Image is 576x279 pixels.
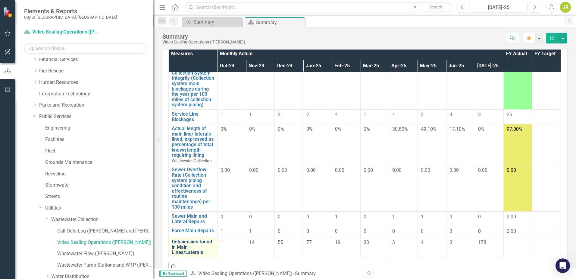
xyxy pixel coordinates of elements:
span: 0.00 [449,167,459,173]
span: 17.10% [449,126,465,132]
span: 0 [478,228,481,234]
a: Actual length of main line/ laterals lined, expressed as percentage of total known length requiri... [172,126,214,158]
span: 0 [249,214,252,220]
td: Double-Click to Edit Right Click for Context Menu [169,165,218,212]
span: 3 [392,239,395,245]
a: Force Main Repairs [172,228,214,233]
div: Summary [162,33,245,40]
span: 0% [249,126,255,132]
a: Fire Rescue [39,68,153,75]
span: 97.00% [507,126,522,132]
span: 77 [306,239,312,245]
a: Deficiencies found in Main Lines/Laterals [172,239,214,255]
input: Search ClearPoint... [185,2,452,13]
div: Open Intercom Messenger [556,258,570,273]
span: 4 [335,112,338,117]
a: Stormwater [45,182,153,189]
a: Video Sealing Operations ([PERSON_NAME]) [24,29,99,36]
span: Elements & Reports [24,8,117,15]
a: Human Resources [39,79,153,86]
input: Search Below... [24,43,147,54]
a: Wastewater Pump Stations and WTP ([PERSON_NAME]) [57,262,153,269]
td: Double-Click to Edit Right Click for Context Menu [169,110,218,124]
span: 0.00 [335,167,344,173]
span: 0 [364,214,366,220]
span: 3.00 [507,214,516,220]
span: 0.00 [364,167,373,173]
a: Wastewater Collection [51,216,153,223]
div: Summary [193,18,241,26]
a: Service Line Blockages [172,111,214,122]
span: 178 [478,239,486,245]
span: 0 [449,228,452,234]
span: 14 [249,239,255,245]
span: 0.00 [278,167,287,173]
td: Double-Click to Edit Right Click for Context Menu [169,237,218,257]
div: » [190,270,360,277]
a: Video Sealing Operations ([PERSON_NAME]) [57,239,153,246]
span: 0 [449,214,452,220]
span: 0 [364,228,366,234]
a: Fleet [45,148,153,155]
span: 0 [278,228,280,234]
a: Sewer Overflow Rate (Collection system piping condition and effectiveness of routine maintenance)... [172,167,214,210]
span: 0 [306,228,309,234]
span: 1 [249,112,252,117]
span: 0 [478,214,481,220]
span: 4 [449,112,452,117]
span: 25 [507,112,512,117]
span: 1 [392,214,395,220]
span: 0% [278,126,284,132]
a: Public Services [39,113,153,120]
span: 0% [221,126,227,132]
span: Wastewater Collection [172,158,212,163]
span: 0% [364,126,370,132]
span: 1 [364,112,366,117]
a: Video Sealing Operations ([PERSON_NAME]) [198,271,293,276]
span: 3 [421,112,424,117]
span: 0.00 [249,167,258,173]
span: 0 [335,228,338,234]
a: Parks and Recreation [39,102,153,109]
a: Summary [183,18,241,26]
button: Search [421,3,451,11]
span: 0% [478,126,484,132]
span: 1 [221,228,223,234]
span: 55 [278,239,283,245]
span: 2.00 [507,228,516,234]
div: JR [560,2,571,13]
a: Financial Services [39,56,153,63]
span: 0.00 [392,167,402,173]
a: Grounds Maintenance [45,159,153,166]
span: 0 [221,214,223,220]
td: Double-Click to Edit Right Click for Context Menu [169,226,218,237]
span: 3 [478,112,481,117]
span: 0 [306,214,309,220]
a: Utilities [45,205,153,212]
span: 30.80% [392,126,408,132]
span: 1 [221,112,223,117]
span: 0.00 [306,167,316,173]
span: 0 [449,239,452,245]
a: Call Outs Log ([PERSON_NAME] and [PERSON_NAME]) [57,228,153,235]
span: 33 [364,239,369,245]
a: Facilities [45,136,153,143]
span: 0.00 [221,167,230,173]
td: Double-Click to Edit Right Click for Context Menu [169,212,218,226]
span: 0 [392,228,395,234]
span: 4 [392,112,395,117]
span: 1 [335,214,338,220]
a: Recycling [45,171,153,178]
span: 0.00 [478,167,487,173]
span: 0% [335,126,341,132]
small: City of [GEOGRAPHIC_DATA], [GEOGRAPHIC_DATA] [24,15,117,20]
span: 19 [335,239,340,245]
div: Video Sealing Operations ([PERSON_NAME]) [162,40,245,44]
span: 2 [278,112,280,117]
div: [DATE]-25 [472,4,525,11]
span: 0 [421,228,424,234]
span: By Scorecard [159,271,187,277]
a: Wastewater Flow ([PERSON_NAME]) [57,250,153,257]
button: [DATE]-25 [470,2,527,13]
span: 0.00 [507,167,516,173]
